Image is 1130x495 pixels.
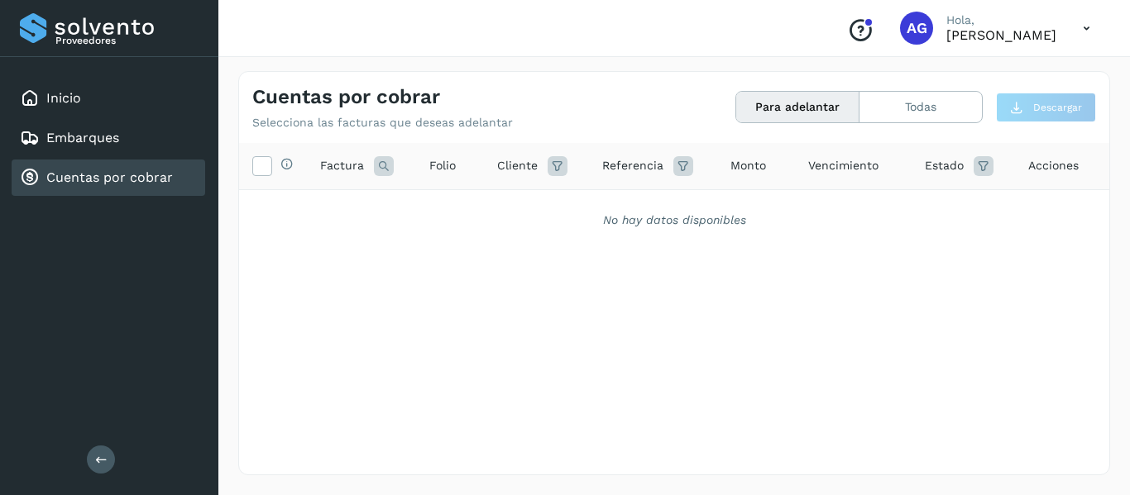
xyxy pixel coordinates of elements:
span: Acciones [1028,157,1079,174]
a: Embarques [46,130,119,145]
span: Referencia [602,157,663,174]
button: Todas [859,92,982,122]
span: Descargar [1033,100,1082,115]
div: Cuentas por cobrar [12,159,205,196]
span: Folio [429,157,456,174]
p: Selecciona las facturas que deseas adelantar [252,116,513,130]
p: ALFONSO García Flores [946,27,1056,43]
h4: Cuentas por cobrar [252,85,440,109]
p: Hola, [946,13,1056,27]
div: Inicio [12,80,205,117]
button: Para adelantar [736,92,859,122]
p: Proveedores [55,35,199,46]
span: Vencimiento [808,157,879,174]
span: Cliente [497,157,538,174]
div: No hay datos disponibles [261,212,1088,229]
a: Cuentas por cobrar [46,169,173,185]
span: Monto [730,157,766,174]
span: Factura [320,157,364,174]
span: Estado [925,157,964,174]
div: Embarques [12,120,205,156]
a: Inicio [46,90,81,106]
button: Descargar [996,93,1096,122]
